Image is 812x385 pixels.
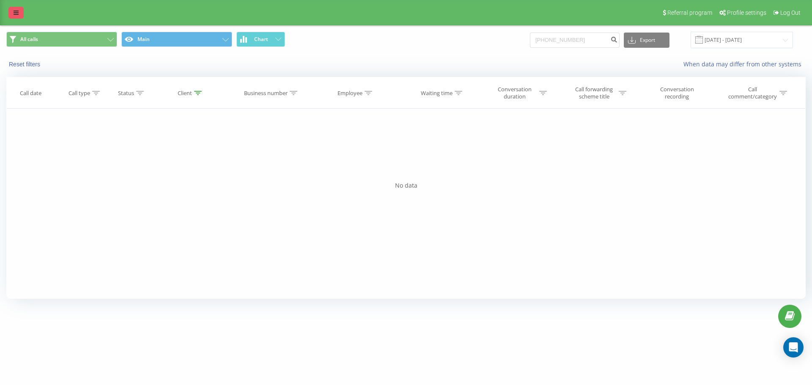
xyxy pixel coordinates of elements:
span: Profile settings [727,9,766,16]
button: Reset filters [6,60,44,68]
div: No data [6,181,806,190]
span: Chart [254,36,268,42]
div: Call comment/category [728,86,777,100]
a: When data may differ from other systems [683,60,806,68]
span: Referral program [667,9,712,16]
span: All calls [20,36,38,43]
div: Conversation recording [650,86,705,100]
div: Call type [69,90,90,97]
button: Main [121,32,232,47]
div: Call date [20,90,41,97]
div: Conversation duration [492,86,537,100]
span: Log Out [780,9,801,16]
div: Status [118,90,134,97]
div: Client [178,90,192,97]
input: Search by number [530,33,620,48]
div: Employee [337,90,362,97]
div: Call forwarding scheme title [571,86,617,100]
div: Waiting time [421,90,453,97]
div: Business number [244,90,288,97]
button: Chart [236,32,285,47]
button: Export [624,33,669,48]
button: All calls [6,32,117,47]
div: Open Intercom Messenger [783,337,804,358]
